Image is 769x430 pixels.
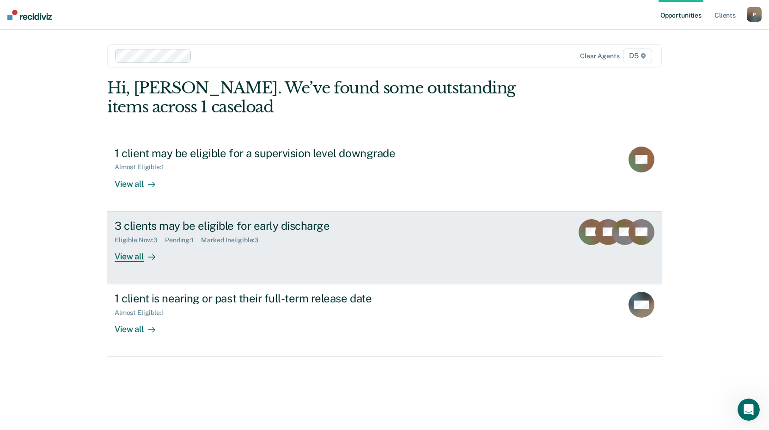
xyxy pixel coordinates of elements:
div: Pending : 1 [165,236,201,244]
div: 3 clients may be eligible for early discharge [115,219,439,233]
div: Hi, [PERSON_NAME]. We’ve found some outstanding items across 1 caseload [107,79,551,117]
a: 1 client may be eligible for a supervision level downgradeAlmost Eligible:1View all [107,139,662,212]
img: Recidiviz [7,10,52,20]
div: 1 client is nearing or past their full-term release date [115,292,439,305]
a: 1 client is nearing or past their full-term release dateAlmost Eligible:1View all [107,284,662,357]
span: D5 [623,49,652,63]
a: 3 clients may be eligible for early dischargeEligible Now:3Pending:1Marked Ineligible:3View all [107,212,662,284]
div: View all [115,317,166,335]
div: Marked Ineligible : 3 [201,236,266,244]
div: Eligible Now : 3 [115,236,165,244]
div: Almost Eligible : 1 [115,309,171,317]
div: View all [115,244,166,262]
button: P [747,7,762,22]
div: Clear agents [580,52,619,60]
div: 1 client may be eligible for a supervision level downgrade [115,147,439,160]
iframe: Intercom live chat [738,399,760,421]
div: View all [115,171,166,189]
div: Almost Eligible : 1 [115,163,171,171]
